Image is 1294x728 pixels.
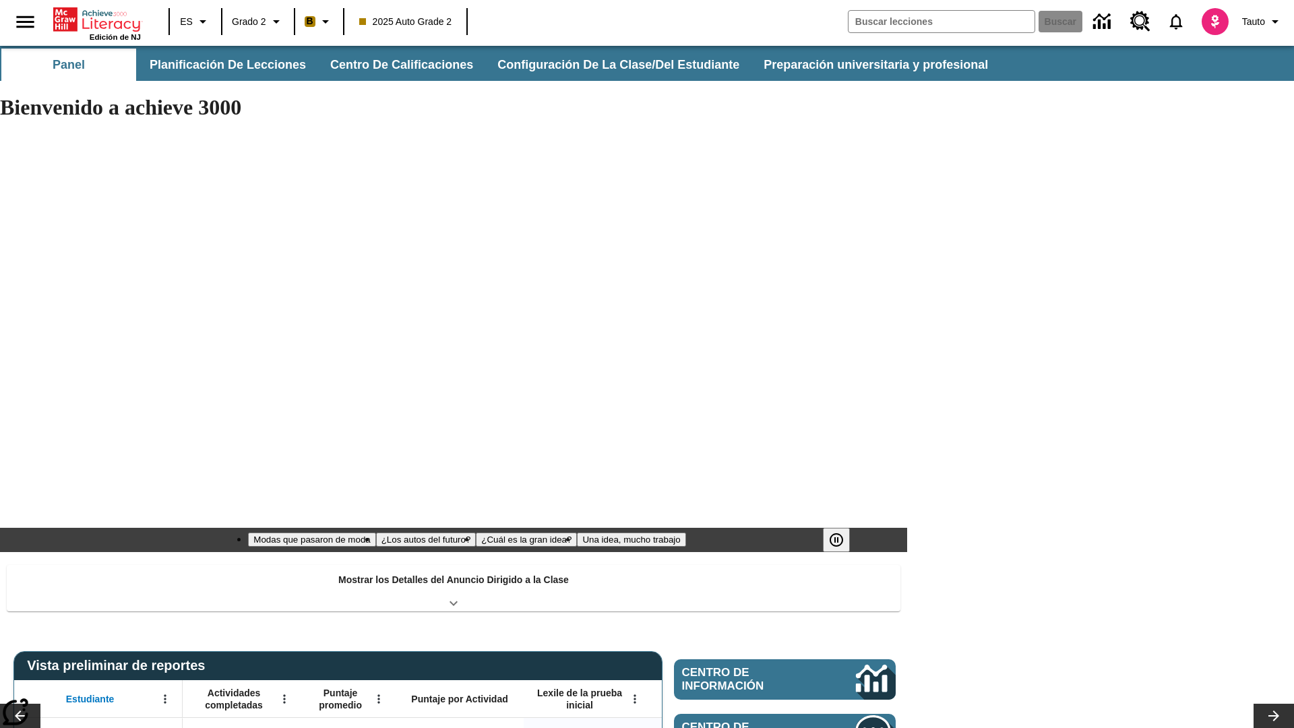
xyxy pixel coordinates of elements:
[823,528,850,552] button: Pausar
[53,5,141,41] div: Portada
[487,49,750,81] button: Configuración de la clase/del estudiante
[155,689,175,709] button: Abrir menú
[139,49,317,81] button: Planificación de lecciones
[625,689,645,709] button: Abrir menú
[5,2,45,42] button: Abrir el menú lateral
[66,693,115,705] span: Estudiante
[674,659,896,700] a: Centro de información
[530,687,629,711] span: Lexile de la prueba inicial
[577,533,685,547] button: Diapositiva 4 Una idea, mucho trabajo
[1194,4,1237,39] button: Escoja un nuevo avatar
[1254,704,1294,728] button: Carrusel de lecciones, seguir
[299,9,339,34] button: Boost El color de la clase es anaranjado claro. Cambiar el color de la clase.
[274,689,295,709] button: Abrir menú
[226,9,290,34] button: Grado: Grado 2, Elige un grado
[7,565,900,611] div: Mostrar los Detalles del Anuncio Dirigido a la Clase
[1122,3,1159,40] a: Centro de recursos, Se abrirá en una pestaña nueva.
[1159,4,1194,39] a: Notificaciones
[338,573,569,587] p: Mostrar los Detalles del Anuncio Dirigido a la Clase
[369,689,389,709] button: Abrir menú
[319,49,484,81] button: Centro de calificaciones
[682,666,809,693] span: Centro de información
[27,658,212,673] span: Vista preliminar de reportes
[307,13,313,30] span: B
[411,693,507,705] span: Puntaje por Actividad
[476,533,577,547] button: Diapositiva 3 ¿Cuál es la gran idea?
[1237,9,1289,34] button: Perfil/Configuración
[232,15,266,29] span: Grado 2
[849,11,1035,32] input: Buscar campo
[823,528,863,552] div: Pausar
[308,687,373,711] span: Puntaje promedio
[189,687,278,711] span: Actividades completadas
[376,533,476,547] button: Diapositiva 2 ¿Los autos del futuro?
[180,15,193,29] span: ES
[248,533,375,547] button: Diapositiva 1 Modas que pasaron de moda
[1242,15,1265,29] span: Tauto
[1085,3,1122,40] a: Centro de información
[1,49,136,81] button: Panel
[90,33,141,41] span: Edición de NJ
[359,15,452,29] span: 2025 Auto Grade 2
[53,6,141,33] a: Portada
[174,9,217,34] button: Lenguaje: ES, Selecciona un idioma
[753,49,999,81] button: Preparación universitaria y profesional
[1202,8,1229,35] img: avatar image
